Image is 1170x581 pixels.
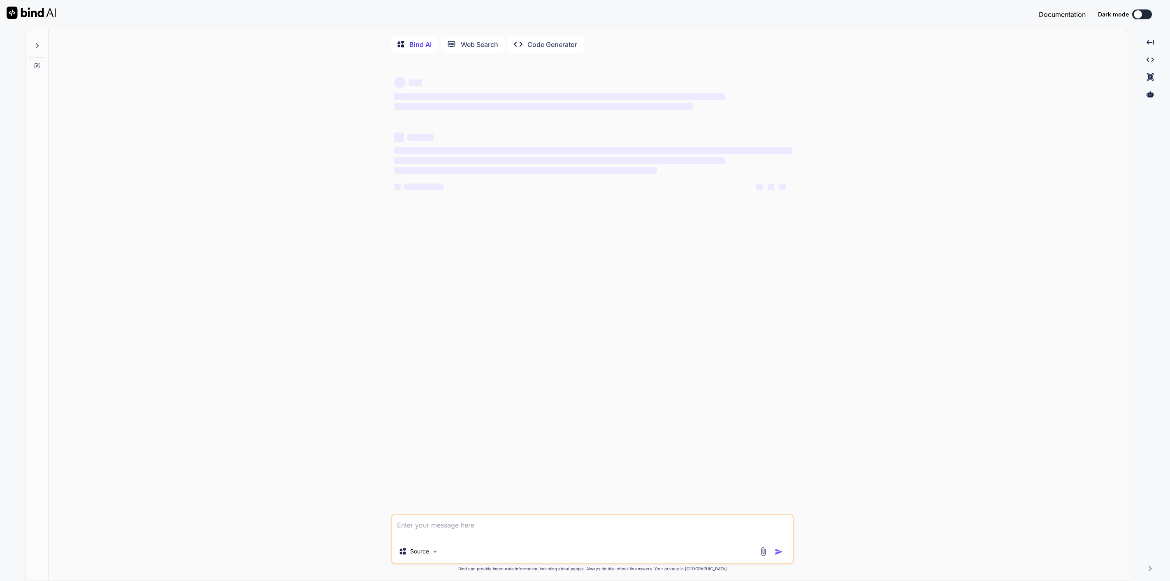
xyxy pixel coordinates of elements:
[394,184,401,190] span: ‌
[775,548,783,556] img: icon
[394,93,724,100] span: ‌
[1039,10,1086,19] span: Documentation
[391,566,794,572] p: Bind can provide inaccurate information, including about people. Always double-check its answers....
[759,547,768,556] img: attachment
[394,103,693,110] span: ‌
[404,184,443,190] span: ‌
[394,77,406,88] span: ‌
[409,40,432,49] p: Bind AI
[527,40,577,49] p: Code Generator
[779,184,786,190] span: ‌
[461,40,498,49] p: Web Search
[1098,10,1129,19] span: Dark mode
[394,157,724,164] span: ‌
[409,79,422,86] span: ‌
[768,184,774,190] span: ‌
[756,184,763,190] span: ‌
[394,167,657,174] span: ‌
[1039,9,1086,19] button: Documentation
[432,548,439,555] img: Pick Models
[394,132,404,142] span: ‌
[7,7,56,19] img: Bind AI
[407,134,434,141] span: ‌
[410,547,429,555] p: Source
[394,147,792,154] span: ‌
